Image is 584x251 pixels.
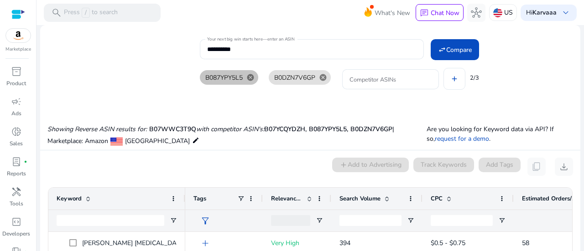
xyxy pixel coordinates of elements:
i: Showing Reverse ASIN results for: [47,125,147,133]
span: $0.5 - $0.75 [431,239,465,247]
span: inventory_2 [11,66,22,77]
span: B087YPY5L5 [309,125,350,133]
button: Open Filter Menu [316,217,323,224]
img: amazon.svg [6,29,31,42]
button: Open Filter Menu [170,217,177,224]
input: Search Volume Filter Input [339,215,401,226]
button: hub [467,4,485,22]
span: chat [420,9,429,18]
i: with competitor ASIN's: [196,125,264,133]
span: donut_small [11,126,22,137]
span: B07YCQYDZH [264,125,309,133]
span: B07WWC3T9Q [149,125,196,133]
b: Karvaaa [532,8,557,17]
button: Compare [431,39,479,60]
img: us.svg [493,8,502,17]
p: Ads [11,109,21,118]
span: B087YPY5L5 [205,73,243,82]
span: B0DZN7V6GP [350,125,392,133]
span: hub [471,7,482,18]
mat-icon: cancel [315,73,331,82]
button: Open Filter Menu [407,217,414,224]
p: Sales [10,139,23,148]
span: 394 [339,239,350,247]
span: Relevance Score [271,195,303,203]
span: 58 [522,239,529,247]
span: add [200,238,211,249]
span: handyman [11,186,22,197]
span: fiber_manual_record [24,160,27,164]
p: Product [6,79,26,87]
button: download [555,158,573,176]
p: Reports [7,169,26,178]
span: search [51,7,62,18]
p: Chat Now [431,9,459,17]
span: Tags [193,195,206,203]
p: Tools [10,200,23,208]
button: Open Filter Menu [498,217,506,224]
mat-label: Your next big win starts here—enter an ASIN [207,36,294,42]
span: download [558,161,569,172]
span: Search Volume [339,195,381,203]
input: CPC Filter Input [431,215,493,226]
span: filter_alt [200,215,211,226]
span: Compare [446,45,472,55]
span: , [347,125,350,133]
span: campaign [11,96,22,107]
p: Press to search [64,8,118,18]
p: Hi [526,10,557,16]
span: [GEOGRAPHIC_DATA] [125,137,190,145]
p: US [504,5,513,20]
mat-icon: add [450,75,459,83]
span: Estimated Orders/Month [522,195,577,203]
mat-icon: cancel [243,73,258,82]
span: code_blocks [11,216,22,227]
span: Keyword [57,195,82,203]
span: , [305,125,309,133]
span: keyboard_arrow_down [560,7,571,18]
span: lab_profile [11,156,22,167]
p: Marketplace [5,46,31,53]
span: CPC [431,195,443,203]
p: Developers [2,230,30,238]
span: B0DZN7V6GP [274,73,315,82]
span: / [82,8,90,18]
span: What's New [375,5,410,21]
a: request for a demo [435,134,489,143]
mat-icon: swap_horiz [438,46,446,54]
input: Keyword Filter Input [57,215,164,226]
p: Are you looking for Keyword data via API? If so, . [427,124,573,143]
mat-hint: 2/3 [470,72,479,82]
mat-icon: edit [192,135,199,146]
button: chatChat Now [416,4,464,21]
